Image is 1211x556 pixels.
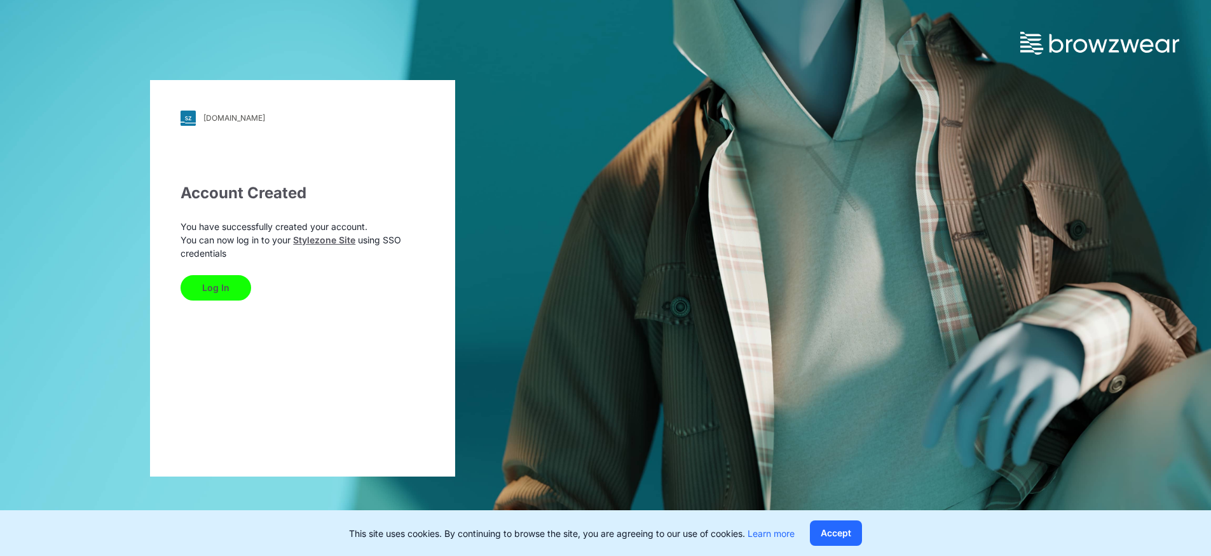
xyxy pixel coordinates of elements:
img: svg+xml;base64,PHN2ZyB3aWR0aD0iMjgiIGhlaWdodD0iMjgiIHZpZXdCb3g9IjAgMCAyOCAyOCIgZmlsbD0ibm9uZSIgeG... [181,111,196,126]
button: Log In [181,275,251,301]
p: You have successfully created your account. [181,220,425,233]
p: This site uses cookies. By continuing to browse the site, you are agreeing to our use of cookies. [349,527,795,540]
img: browzwear-logo.73288ffb.svg [1020,32,1179,55]
div: [DOMAIN_NAME] [203,113,265,123]
a: Learn more [748,528,795,539]
p: You can now log in to your using SSO credentials [181,233,425,260]
button: Accept [810,520,862,546]
a: Stylezone Site [293,234,355,245]
div: Account Created [181,182,425,205]
a: [DOMAIN_NAME] [181,111,425,126]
